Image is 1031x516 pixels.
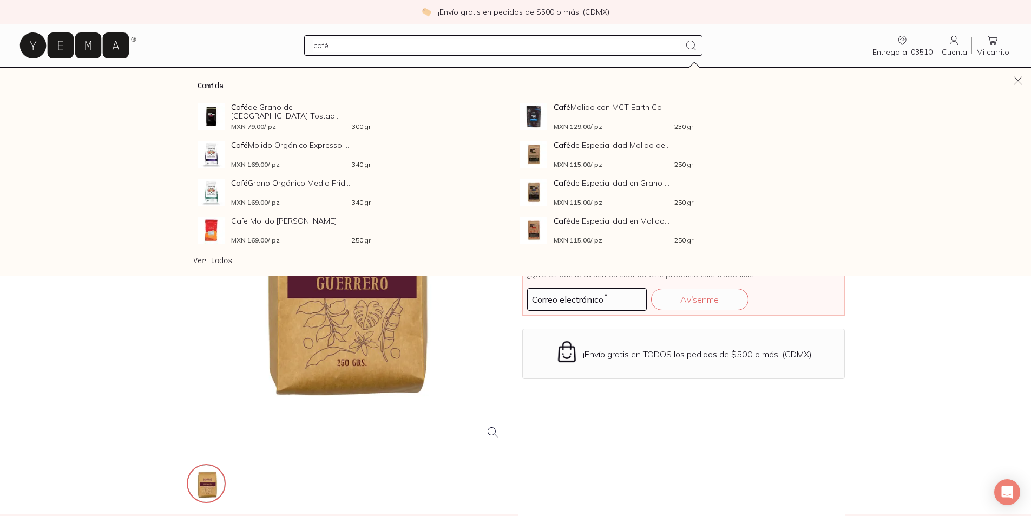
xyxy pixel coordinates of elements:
[554,102,570,112] strong: Café
[231,161,280,168] span: MXN 169.00 / pz
[937,34,971,57] a: Cuenta
[554,103,693,112] span: Molido con MCT Earth Co
[198,179,511,206] a: Café Grano Orgánico Medio FridaCaféGrano Orgánico Medio Frid...MXN 169.00/ pz340 gr
[554,217,693,225] span: de Especialidad en Molido...
[231,123,276,130] span: MXN 79.00 / pz
[583,349,812,360] p: ¡Envío gratis en TODOS los pedidos de $500 o más! (CDMX)
[554,123,602,130] span: MXN 129.00 / pz
[674,237,693,244] span: 250 gr
[422,7,431,17] img: check
[520,217,834,244] a: Café de Especialidad en Molido de Guerrero Montaña AltaCaféde Especialidad en Molido...MXN 115.00...
[554,216,570,226] strong: Café
[520,141,834,168] a: Café de Especialidad Molido de Chiapas La ConcordiaCaféde Especialidad Molido de...MXN 115.00/ pz...
[198,141,511,168] a: Café Molido Orgánico Expresso FridaCaféMolido Orgánico Expresso ...MXN 169.00/ pz340 gr
[231,103,371,120] span: de Grano de [GEOGRAPHIC_DATA] Tostad...
[554,179,693,187] span: de Especialidad en Grano ...
[674,123,693,130] span: 230 gr
[198,217,225,244] img: Cafe Molido Colina Juan Valdez
[942,47,967,57] span: Cuenta
[231,237,280,244] span: MXN 169.00 / pz
[231,217,371,225] span: Cafe Molido [PERSON_NAME]
[554,161,602,168] span: MXN 115.00 / pz
[231,102,248,112] strong: Café
[972,34,1014,57] a: Mi carrito
[674,161,693,168] span: 250 gr
[198,103,511,130] a: Café de Grano de Oaxaca TostadoCaféde Grano de [GEOGRAPHIC_DATA] Tostad...MXN 79.00/ pz300 gr
[198,179,225,206] img: Café Grano Orgánico Medio Frida
[520,141,547,168] img: Café de Especialidad Molido de Chiapas La Concordia
[41,67,110,89] a: pasillo-todos-link
[520,217,547,244] img: Café de Especialidad en Molido de Guerrero Montaña Alta
[352,199,371,206] span: 340 gr
[198,217,511,244] a: Cafe Molido Colina Juan ValdezCafe Molido [PERSON_NAME]MXN 169.00/ pz250 gr
[313,39,680,52] input: Busca los mejores productos
[674,199,693,206] span: 250 gr
[994,479,1020,505] div: Open Intercom Messenger
[976,47,1009,57] span: Mi carrito
[188,465,227,504] img: guerrero-2_df991bbd-029f-46f0-b55d-b6a17c289a9d=fwebp-q70-w256
[554,199,602,206] span: MXN 115.00 / pz
[231,141,371,149] span: Molido Orgánico Expresso ...
[231,199,280,206] span: MXN 169.00 / pz
[352,123,371,130] span: 300 gr
[241,67,343,89] a: Los Imperdibles ⚡️
[352,161,371,168] span: 340 gr
[198,81,224,90] a: Comida
[868,34,937,57] a: Entrega a: 03510
[872,47,933,57] span: Entrega a: 03510
[231,140,248,150] strong: Café
[352,237,371,244] span: 250 gr
[555,340,579,363] img: Envío
[554,178,570,188] strong: Café
[651,289,748,310] button: Avísenme
[231,178,248,188] strong: Café
[198,103,225,130] img: Café de Grano de Oaxaca Tostado
[520,103,547,130] img: Café Molido con MCT Earth Co
[520,179,547,206] img: Café de Especialidad en Grano de Veracruz Zongolica
[554,140,570,150] strong: Café
[554,237,602,244] span: MXN 115.00 / pz
[198,141,225,168] img: Café Molido Orgánico Expresso Frida
[231,179,371,187] span: Grano Orgánico Medio Frid...
[554,141,693,149] span: de Especialidad Molido de...
[145,67,220,89] a: Sucursales 📍
[193,256,232,265] a: Ver todos
[520,103,834,130] a: Café Molido con MCT Earth CoCaféMolido con MCT Earth CoMXN 129.00/ pz230 gr
[365,67,450,89] a: Los estrenos ✨
[438,6,609,17] p: ¡Envío gratis en pedidos de $500 o más! (CDMX)
[520,179,834,206] a: Café de Especialidad en Grano de Veracruz ZongolicaCaféde Especialidad en Grano ...MXN 115.00/ pz...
